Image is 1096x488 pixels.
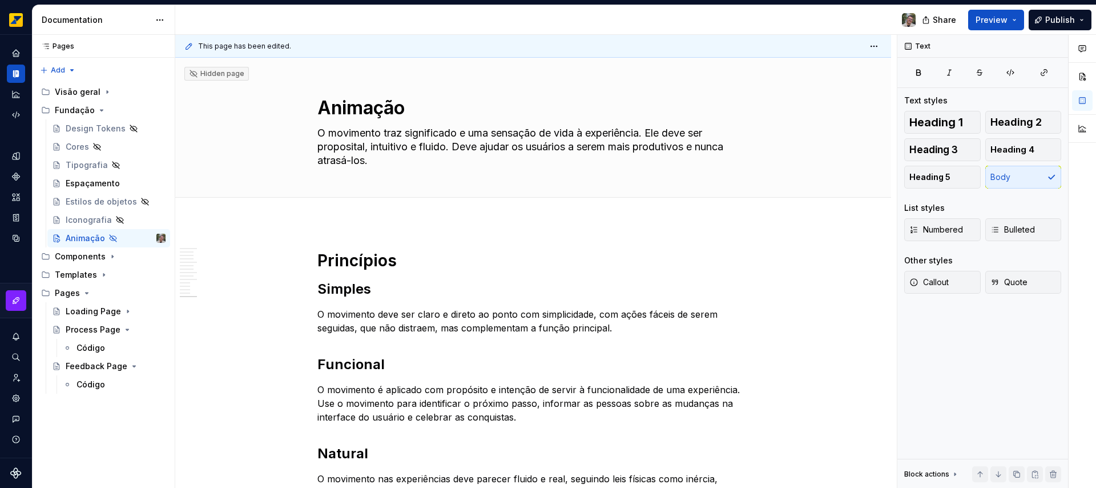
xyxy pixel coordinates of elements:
a: Loading Page [47,302,170,321]
button: Heading 4 [985,138,1062,161]
div: Animação [66,233,105,244]
div: Components [37,247,170,266]
span: Numbered [909,224,963,235]
span: Share [933,14,956,26]
div: Page tree [37,83,170,394]
h2: Simples [317,280,749,298]
a: Design tokens [7,147,25,165]
img: Tiago [902,13,916,27]
p: O movimento deve ser claro e direto ao ponto com simplicidade, com ações fáceis de serem seguidas... [317,307,749,335]
span: Preview [976,14,1008,26]
div: Visão geral [37,83,170,101]
div: Other styles [904,255,953,266]
a: Storybook stories [7,209,25,227]
span: Callout [909,277,949,288]
button: Add [37,62,79,78]
div: Cores [66,141,89,153]
div: Components [55,251,106,262]
a: Código [58,375,170,394]
button: Numbered [904,218,981,241]
button: Heading 5 [904,166,981,189]
div: Pages [37,42,74,51]
div: Design Tokens [66,123,126,134]
a: Espaçamento [47,174,170,193]
a: Invite team [7,369,25,387]
div: Iconografia [66,214,112,226]
button: Callout [904,271,981,294]
div: Fundação [55,105,95,116]
div: Documentation [42,14,150,26]
span: Publish [1045,14,1075,26]
a: Documentation [7,65,25,83]
h2: Natural [317,445,749,463]
a: Analytics [7,85,25,103]
span: Heading 1 [909,117,963,128]
div: Block actions [904,470,949,479]
div: Feedback Page [66,361,127,372]
a: AnimaçãoTiago [47,229,170,247]
a: Data sources [7,229,25,247]
span: Heading 4 [990,144,1034,155]
a: Settings [7,389,25,407]
button: Heading 3 [904,138,981,161]
a: Cores [47,138,170,156]
a: Code automation [7,106,25,124]
a: Tipografia [47,156,170,174]
button: Contact support [7,410,25,428]
span: Heading 2 [990,117,1042,128]
div: Pages [55,287,80,299]
h1: Princípios [317,250,749,271]
div: Templates [55,269,97,281]
div: Código [76,342,105,354]
button: Publish [1029,10,1091,30]
div: List styles [904,202,945,214]
textarea: Animação [315,94,747,122]
textarea: O movimento traz significado e uma sensação de vida à experiência. Ele deve ser proposital, intui... [315,124,747,170]
div: Hidden page [189,69,244,78]
div: Fundação [37,101,170,119]
a: Design Tokens [47,119,170,138]
button: Share [916,10,964,30]
button: Heading 1 [904,111,981,134]
span: Heading 3 [909,144,958,155]
button: Preview [968,10,1024,30]
a: Components [7,167,25,186]
div: Templates [37,266,170,284]
svg: Supernova Logo [10,467,22,479]
img: Tiago [156,234,166,243]
span: This page has been edited. [198,42,291,51]
div: Pages [37,284,170,302]
a: Home [7,44,25,62]
a: Código [58,339,170,357]
a: Iconografia [47,211,170,229]
div: Visão geral [55,86,100,98]
button: Notifications [7,327,25,346]
div: Text styles [904,95,948,106]
span: Quote [990,277,1027,288]
h2: Funcional [317,355,749,374]
a: Assets [7,188,25,206]
button: Heading 2 [985,111,1062,134]
a: Feedback Page [47,357,170,375]
button: Search ⌘K [7,348,25,366]
p: O movimento é aplicado com propósito e intenção de servir à funcionalidade de uma experiência. Us... [317,383,749,424]
div: Tipografia [66,159,108,171]
a: Estilos de objetos [47,193,170,211]
span: Add [51,66,65,75]
span: Heading 5 [909,171,950,183]
button: Quote [985,271,1062,294]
